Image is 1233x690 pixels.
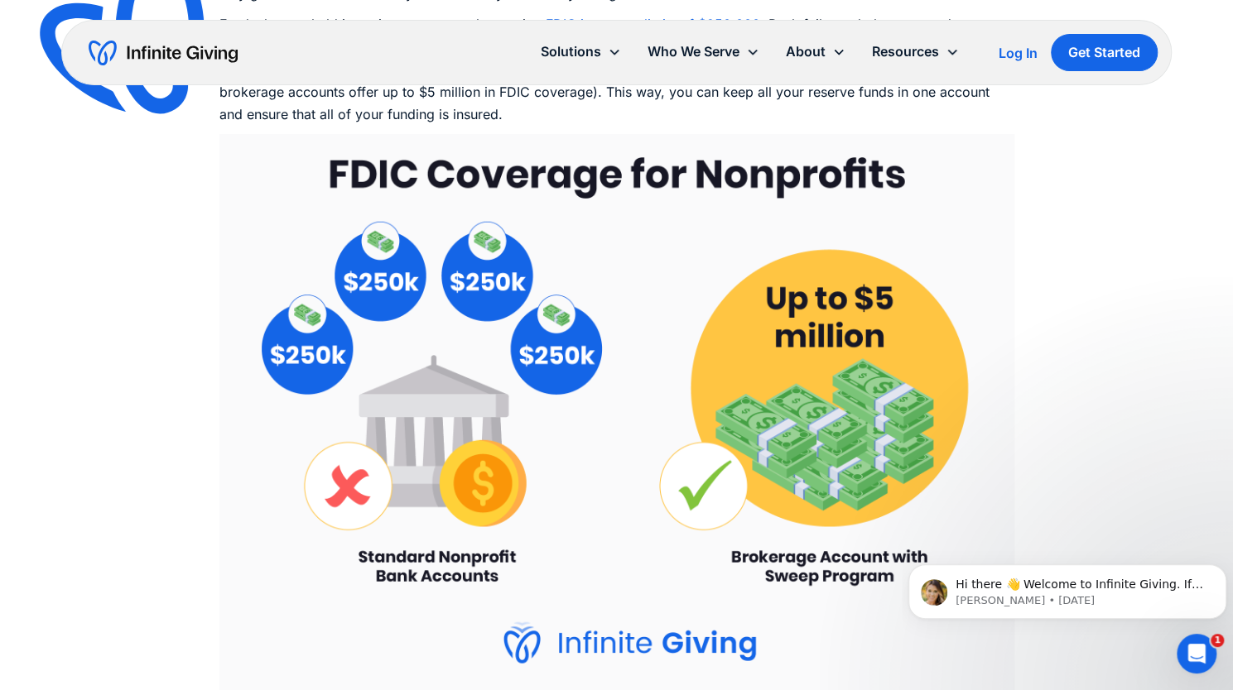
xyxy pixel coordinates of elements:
p: Funds that are held in savings accounts also run into . Bank failures do happen, and you want to ... [219,13,1014,126]
span: 1 [1211,634,1224,647]
a: home [89,40,238,66]
a: Log In [999,43,1038,63]
div: About [786,41,826,63]
div: Who We Serve [634,34,773,69]
img: Visualization of the difference in FDIC coverage between standard bank accounts and brokerage acc... [219,134,1014,690]
iframe: Intercom notifications message [902,529,1233,645]
div: Resources [859,34,972,69]
iframe: Intercom live chat [1177,634,1216,673]
div: About [773,34,859,69]
div: Solutions [527,34,634,69]
div: Solutions [541,41,601,63]
a: Get Started [1051,34,1158,71]
a: FDIC insurance limits of $250,000 [546,16,760,32]
div: Who We Serve [648,41,739,63]
div: Log In [999,46,1038,60]
div: Resources [872,41,939,63]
